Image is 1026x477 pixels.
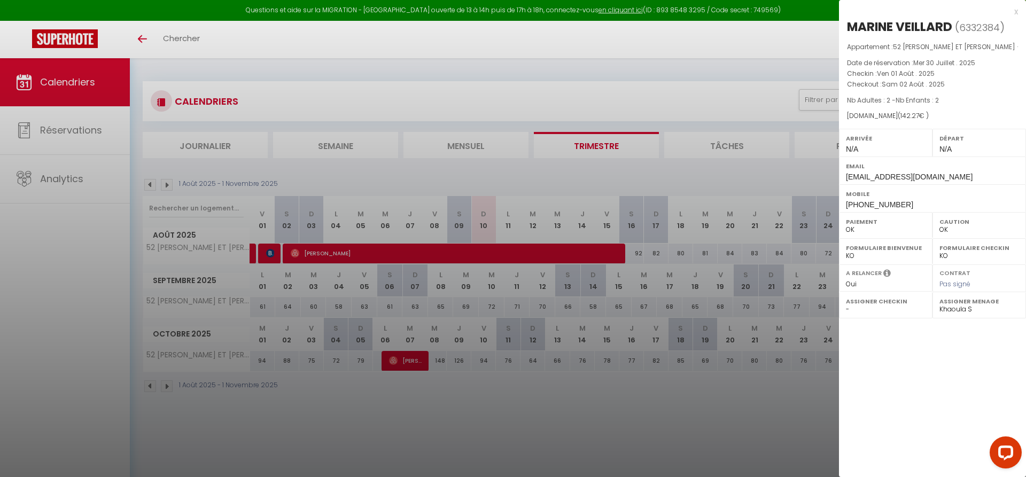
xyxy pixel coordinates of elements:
span: Mer 30 Juillet . 2025 [913,58,975,67]
label: Contrat [939,269,970,276]
span: ( ) [955,20,1005,35]
label: Email [846,161,1019,171]
span: Nb Adultes : 2 - [847,96,939,105]
p: Appartement : [847,42,1018,52]
label: Formulaire Bienvenue [846,243,926,253]
span: ( € ) [898,111,929,120]
label: A relancer [846,269,882,278]
span: Pas signé [939,279,970,288]
iframe: LiveChat chat widget [981,432,1026,477]
span: N/A [846,145,858,153]
div: MARINE VEILLARD [847,18,952,35]
div: [DOMAIN_NAME] [847,111,1018,121]
label: Caution [939,216,1019,227]
label: Départ [939,133,1019,144]
label: Mobile [846,189,1019,199]
span: N/A [939,145,952,153]
p: Checkout : [847,79,1018,90]
label: Assigner Checkin [846,296,926,307]
p: Date de réservation : [847,58,1018,68]
span: Sam 02 Août . 2025 [882,80,945,89]
label: Formulaire Checkin [939,243,1019,253]
span: Ven 01 Août . 2025 [877,69,935,78]
span: [EMAIL_ADDRESS][DOMAIN_NAME] [846,173,973,181]
p: Checkin : [847,68,1018,79]
span: 142.27 [900,111,919,120]
span: [PHONE_NUMBER] [846,200,913,209]
span: Nb Enfants : 2 [896,96,939,105]
label: Arrivée [846,133,926,144]
i: Sélectionner OUI si vous souhaiter envoyer les séquences de messages post-checkout [883,269,891,280]
span: 52 [PERSON_NAME] ET [PERSON_NAME] · [893,42,1018,51]
label: Paiement [846,216,926,227]
span: 6332384 [959,21,1000,34]
label: Assigner Menage [939,296,1019,307]
div: x [839,5,1018,18]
